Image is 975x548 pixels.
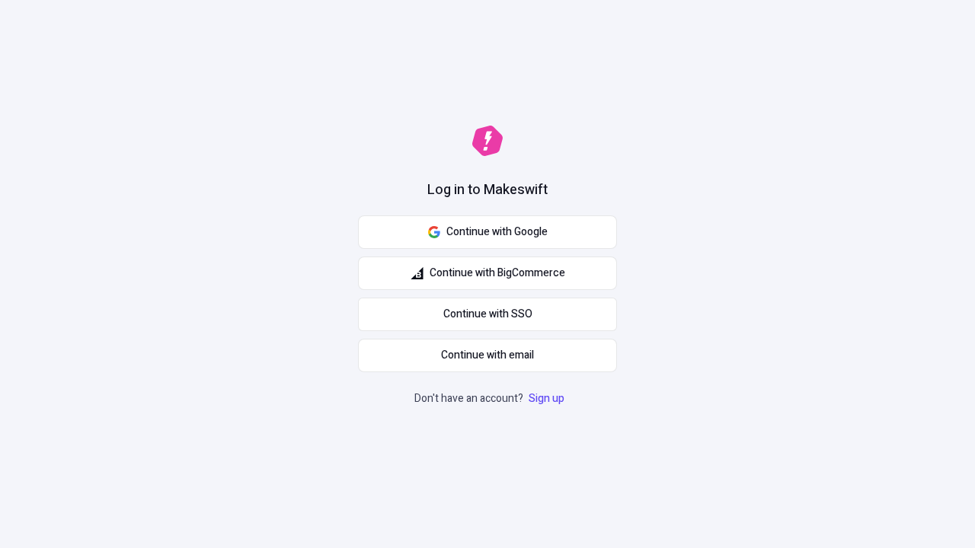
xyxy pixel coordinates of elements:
a: Continue with SSO [358,298,617,331]
button: Continue with Google [358,215,617,249]
p: Don't have an account? [414,390,567,407]
span: Continue with email [441,347,534,364]
h1: Log in to Makeswift [427,180,548,200]
span: Continue with BigCommerce [430,265,565,282]
a: Sign up [526,390,567,406]
span: Continue with Google [446,224,548,241]
button: Continue with BigCommerce [358,256,617,290]
button: Continue with email [358,339,617,372]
